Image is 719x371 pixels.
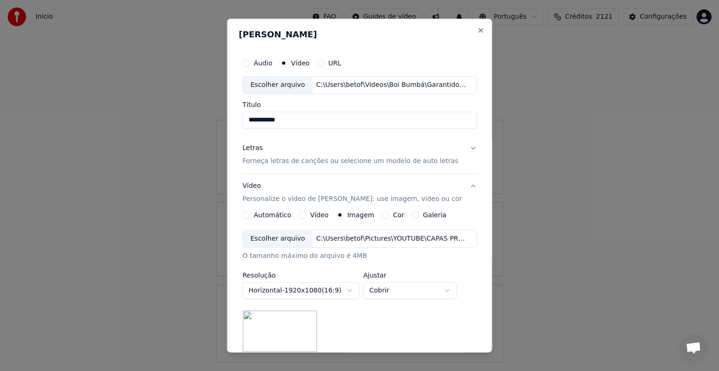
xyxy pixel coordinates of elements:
div: O tamanho máximo do arquivo é 4MB [242,251,477,261]
button: VídeoPersonalize o vídeo de [PERSON_NAME]: use imagem, vídeo ou cor [242,174,477,211]
div: Vídeo [242,181,462,204]
div: C:\Users\betof\Videos\Boi Bumbá\Garantido 2001\Volume 01\Boi de Pano - Garantido 2001 - Vol 1 (Pa... [312,80,471,90]
p: Forneça letras de canções ou selecione um modelo de auto letras [242,157,458,166]
label: Áudio [254,60,272,66]
p: Personalize o vídeo de [PERSON_NAME]: use imagem, vídeo ou cor [242,194,462,204]
h2: [PERSON_NAME] [239,30,481,39]
label: Vídeo [291,60,309,66]
div: Letras [242,143,263,153]
div: Escolher arquivo [243,230,313,247]
label: Resolução [242,272,359,278]
label: Ajustar [363,272,457,278]
label: Galeria [423,212,446,218]
label: Cor [393,212,404,218]
label: Automático [254,212,291,218]
label: Imagem [347,212,374,218]
button: LetrasForneça letras de canções ou selecione um modelo de auto letras [242,136,477,173]
label: Vídeo [310,212,329,218]
label: URL [328,60,341,66]
div: Escolher arquivo [243,77,313,93]
div: C:\Users\betof\Pictures\YOUTUBE\CAPAS PRONTAS\Capa garantido 2000 -1024x576.jpg [312,234,471,243]
label: Título [242,101,477,108]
